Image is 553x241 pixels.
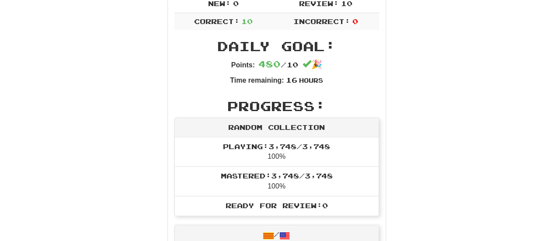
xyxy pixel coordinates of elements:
[175,118,379,137] div: Random Collection
[221,171,333,180] span: Mastered: 3,748 / 3,748
[230,77,284,84] strong: Time remaining:
[302,59,322,69] span: 🎉
[258,59,281,69] span: 480
[231,61,255,69] strong: Points:
[299,77,323,84] small: Hours
[258,60,298,69] span: / 10
[175,166,379,196] li: 100%
[174,39,379,53] h2: Daily Goal:
[285,76,297,84] span: 16
[194,17,239,25] span: Correct:
[226,201,328,210] span: Ready for Review: 0
[174,99,379,113] h2: Progress:
[352,17,358,25] span: 0
[175,137,379,167] li: 100%
[293,17,350,25] span: Incorrect:
[223,142,330,150] span: Playing: 3,748 / 3,748
[241,17,253,25] span: 10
